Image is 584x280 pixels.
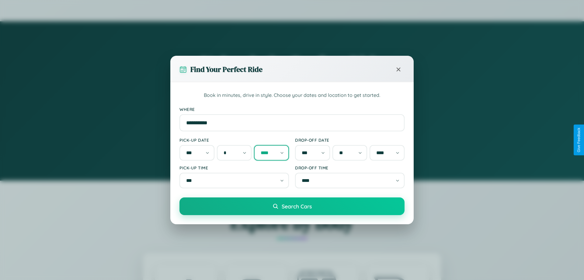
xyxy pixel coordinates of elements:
[179,107,405,112] label: Where
[179,197,405,215] button: Search Cars
[179,137,289,143] label: Pick-up Date
[179,91,405,99] p: Book in minutes, drive in style. Choose your dates and location to get started.
[295,165,405,170] label: Drop-off Time
[179,165,289,170] label: Pick-up Time
[282,203,312,210] span: Search Cars
[190,64,262,74] h3: Find Your Perfect Ride
[295,137,405,143] label: Drop-off Date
